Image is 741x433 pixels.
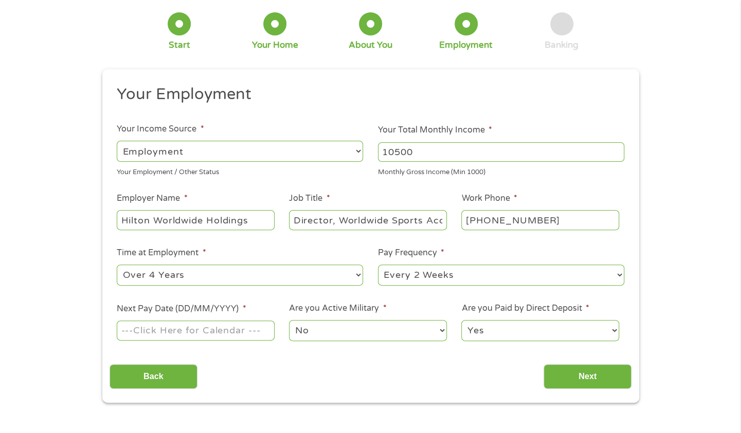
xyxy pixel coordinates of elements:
input: ---Click Here for Calendar --- [117,321,274,340]
div: Employment [439,40,493,51]
div: Monthly Gross Income (Min 1000) [378,164,624,178]
div: Your Employment / Other Status [117,164,363,178]
label: Next Pay Date (DD/MM/YYYY) [117,304,246,314]
label: Job Title [289,193,330,204]
div: Banking [545,40,579,51]
div: About You [349,40,392,51]
input: (231) 754-4010 [461,210,619,230]
input: Next [544,364,631,389]
label: Time at Employment [117,248,206,258]
div: Start [169,40,190,51]
label: Employer Name [117,193,187,204]
label: Your Total Monthly Income [378,125,492,136]
h2: Your Employment [117,84,617,105]
label: Pay Frequency [378,248,444,258]
label: Your Income Source [117,124,204,135]
input: Back [110,364,197,389]
input: Cashier [289,210,446,230]
label: Work Phone [461,193,517,204]
div: Your Home [252,40,298,51]
input: Walmart [117,210,274,230]
input: 1800 [378,142,624,162]
label: Are you Paid by Direct Deposit [461,303,589,314]
label: Are you Active Military [289,303,386,314]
